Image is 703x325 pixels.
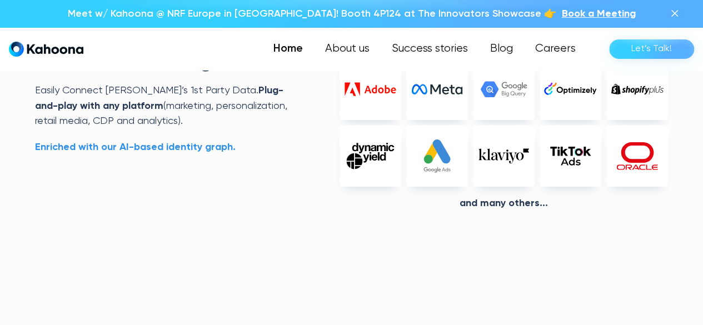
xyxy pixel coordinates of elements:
a: Blog [479,38,524,60]
div: And Many others... [340,198,667,210]
div: Let’s Talk! [631,40,672,58]
a: Careers [524,38,587,60]
p: Meet w/ Kahoona @ NRF Europe in [GEOGRAPHIC_DATA]! Booth 4P124 at The Innovators Showcase 👉 [68,7,556,21]
strong: Enriched with our AI-based identity graph. [35,142,236,152]
a: About us [314,38,381,60]
a: Let’s Talk! [609,39,694,59]
p: Easily Connect [PERSON_NAME]’s 1st Party Data. (marketing, personalization, retail media, CDP and... [35,83,300,129]
a: Success stories [381,38,479,60]
a: Book a Meeting [562,7,636,21]
a: Home [262,38,314,60]
span: Book a Meeting [562,9,636,19]
strong: Plug-and-play with any platform [35,86,283,111]
a: home [9,41,83,57]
